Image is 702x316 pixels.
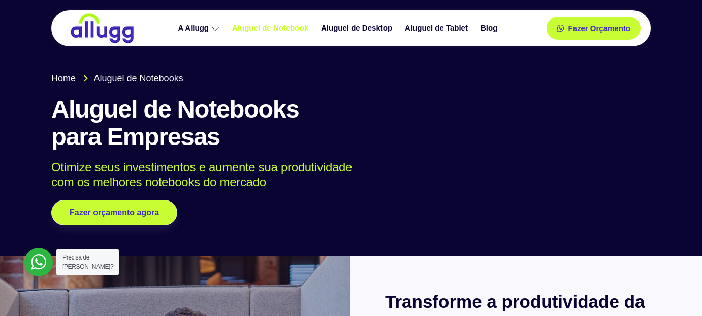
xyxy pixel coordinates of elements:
[51,72,76,85] span: Home
[51,96,651,151] h1: Aluguel de Notebooks para Empresas
[651,267,702,316] iframe: Chat Widget
[91,72,183,85] span: Aluguel de Notebooks
[70,209,159,217] span: Fazer orçamento agora
[173,19,227,37] a: A Allugg
[316,19,400,37] a: Aluguel de Desktop
[51,200,177,225] a: Fazer orçamento agora
[475,19,505,37] a: Blog
[400,19,475,37] a: Aluguel de Tablet
[547,17,641,40] a: Fazer Orçamento
[568,24,630,32] span: Fazer Orçamento
[227,19,316,37] a: Aluguel de Notebook
[69,13,135,44] img: locação de TI é Allugg
[51,160,636,190] p: Otimize seus investimentos e aumente sua produtividade com os melhores notebooks do mercado
[62,254,113,270] span: Precisa de [PERSON_NAME]?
